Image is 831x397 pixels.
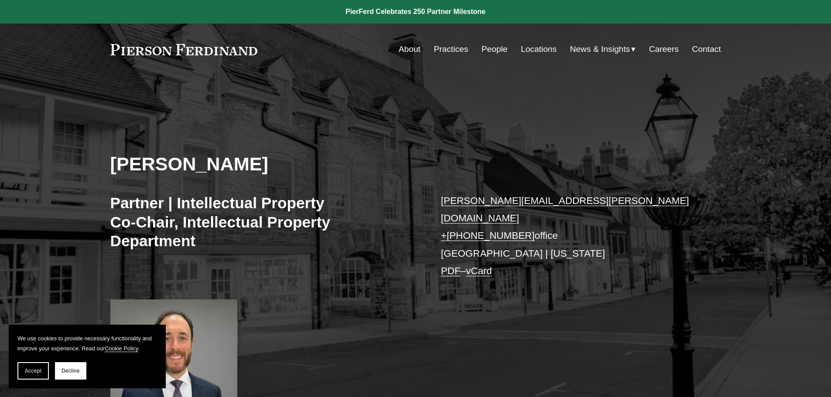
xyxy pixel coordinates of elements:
span: Decline [62,368,80,374]
h3: Partner | Intellectual Property Co-Chair, Intellectual Property Department [110,193,416,251]
a: vCard [466,265,492,276]
a: Cookie Policy [105,345,138,352]
a: Careers [649,41,679,58]
p: office [GEOGRAPHIC_DATA] | [US_STATE] – [441,192,695,280]
button: Decline [55,362,86,380]
a: [PHONE_NUMBER] [447,230,535,241]
a: Practices [434,41,468,58]
section: Cookie banner [9,325,166,388]
a: Contact [692,41,721,58]
a: folder dropdown [570,41,636,58]
button: Accept [17,362,49,380]
span: News & Insights [570,42,630,57]
a: PDF [441,265,461,276]
h2: [PERSON_NAME] [110,153,416,175]
a: [PERSON_NAME][EMAIL_ADDRESS][PERSON_NAME][DOMAIN_NAME] [441,195,689,224]
a: About [399,41,421,58]
a: + [441,230,447,241]
a: People [482,41,508,58]
span: Accept [25,368,41,374]
a: Locations [521,41,557,58]
p: We use cookies to provide necessary functionality and improve your experience. Read our . [17,333,157,353]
